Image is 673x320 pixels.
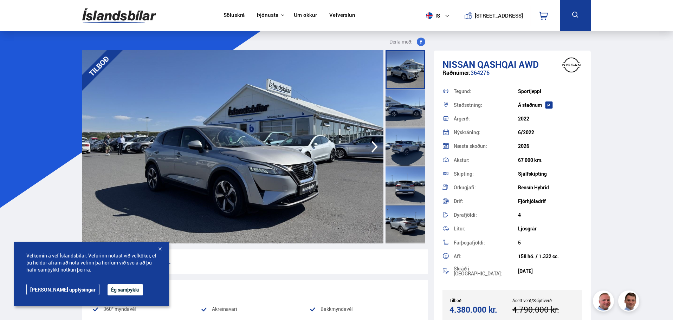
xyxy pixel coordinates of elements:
div: Árgerð: [454,116,518,121]
div: 4 [518,212,582,218]
li: Akreinavari [201,305,309,313]
div: 67 000 km. [518,157,582,163]
span: Velkomin á vef Íslandsbílar. Vefurinn notast við vefkökur, ef þú heldur áfram að nota vefinn þá h... [26,252,156,273]
div: Fjórhjóladrif [518,198,582,204]
div: Tegund: [454,89,518,94]
div: Skipting: [454,171,518,176]
button: Ég samþykki [108,284,143,295]
div: Nýskráning: [454,130,518,135]
div: Bensín Hybrid [518,185,582,190]
div: 2026 [518,143,582,149]
li: Bakkmyndavél [309,305,418,313]
button: is [423,5,455,26]
div: Næsta skoðun: [454,144,518,149]
div: Sportjeppi [518,89,582,94]
div: Farþegafjöldi: [454,240,518,245]
div: 2022 [518,116,582,122]
div: Vinsæll búnaður [92,286,418,296]
a: Um okkur [294,12,317,19]
div: 4.380.000 kr. [449,305,510,314]
span: Qashqai AWD [477,58,539,71]
div: TILBOÐ [72,40,125,92]
p: Nýkominn úr þjónustuskoðun. [82,249,428,274]
a: Söluskrá [224,12,245,19]
div: 5 [518,240,582,246]
div: Ásett verð/Skiptiverð [512,298,575,303]
div: Akstur: [454,158,518,163]
div: 158 hö. / 1.332 cc. [518,254,582,259]
button: Þjónusta [257,12,278,19]
span: Nissan [442,58,475,71]
div: Skráð í [GEOGRAPHIC_DATA]: [454,266,518,276]
li: 360° myndavél [92,305,201,313]
a: [PERSON_NAME] upplýsingar [26,284,99,295]
div: Dyrafjöldi: [454,213,518,217]
span: Deila með: [389,38,413,46]
img: G0Ugv5HjCgRt.svg [82,4,156,27]
div: 6/2022 [518,130,582,135]
img: 3292782.jpeg [82,50,383,243]
span: Raðnúmer: [442,69,471,77]
div: Afl: [454,254,518,259]
img: svg+xml;base64,PHN2ZyB4bWxucz0iaHR0cDovL3d3dy53My5vcmcvMjAwMC9zdmciIHdpZHRoPSI1MTIiIGhlaWdodD0iNT... [426,12,433,19]
img: FbJEzSuNWCJXmdc-.webp [619,292,640,313]
img: siFngHWaQ9KaOqBr.png [594,292,615,313]
button: Deila með: [387,38,428,46]
a: Vefverslun [329,12,355,19]
div: Staðsetning: [454,103,518,107]
div: Tilboð: [449,298,512,303]
div: Á staðnum [518,102,582,108]
div: 4.790.000 kr. [512,305,573,314]
div: Sjálfskipting [518,171,582,177]
div: Orkugjafi: [454,185,518,190]
div: Drif: [454,199,518,204]
button: [STREET_ADDRESS] [478,13,520,19]
div: 364276 [442,70,583,83]
div: [DATE] [518,268,582,274]
span: is [423,12,441,19]
div: Litur: [454,226,518,231]
div: Ljósgrár [518,226,582,231]
a: [STREET_ADDRESS] [459,6,527,26]
img: brand logo [557,54,585,76]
